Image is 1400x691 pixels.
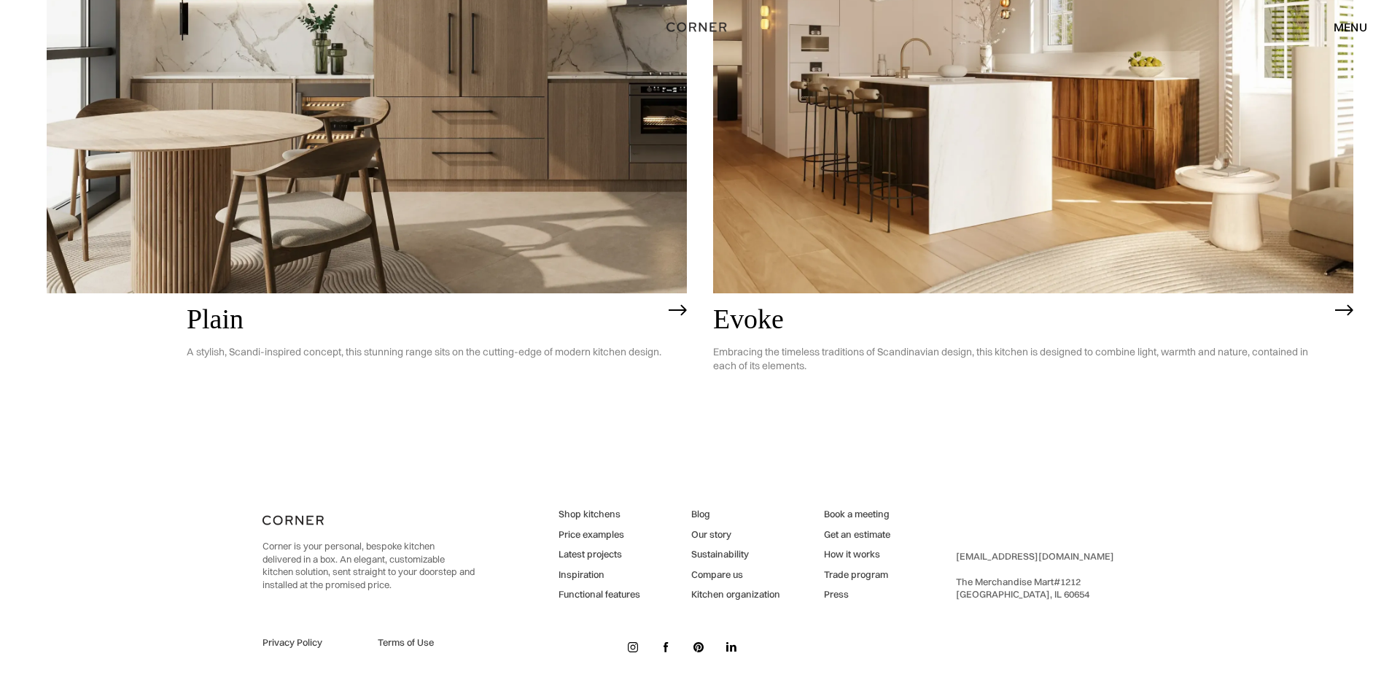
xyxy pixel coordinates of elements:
a: Kitchen organization [691,588,780,601]
h2: Evoke [713,304,1328,335]
a: Functional features [559,588,640,601]
a: Book a meeting [824,508,890,521]
a: Privacy Policy [262,636,360,649]
a: Terms of Use [378,636,475,649]
p: Embracing the timeless traditions of Scandinavian design, this kitchen is designed to combine lig... [713,334,1328,384]
a: Trade program [824,568,890,582]
a: Compare us [691,568,780,582]
a: Price examples [559,528,640,541]
p: A stylish, Scandi-inspired concept, this stunning range sits on the cutting-edge of modern kitche... [187,334,661,370]
a: Sustainability [691,548,780,561]
a: Inspiration [559,568,640,582]
a: Blog [691,508,780,521]
div: menu [1334,21,1367,33]
div: menu [1319,15,1367,39]
a: home [648,18,752,36]
a: Shop kitchens [559,508,640,521]
a: Get an estimate [824,528,890,541]
div: ‍ The Merchandise Mart #1212 ‍ [GEOGRAPHIC_DATA], IL 60654 [956,550,1114,601]
a: Press [824,588,890,601]
p: Corner is your personal, bespoke kitchen delivered in a box. An elegant, customizable kitchen sol... [262,540,475,591]
a: [EMAIL_ADDRESS][DOMAIN_NAME] [956,550,1114,562]
a: How it works [824,548,890,561]
a: Our story [691,528,780,541]
h2: Plain [187,304,661,335]
a: Latest projects [559,548,640,561]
